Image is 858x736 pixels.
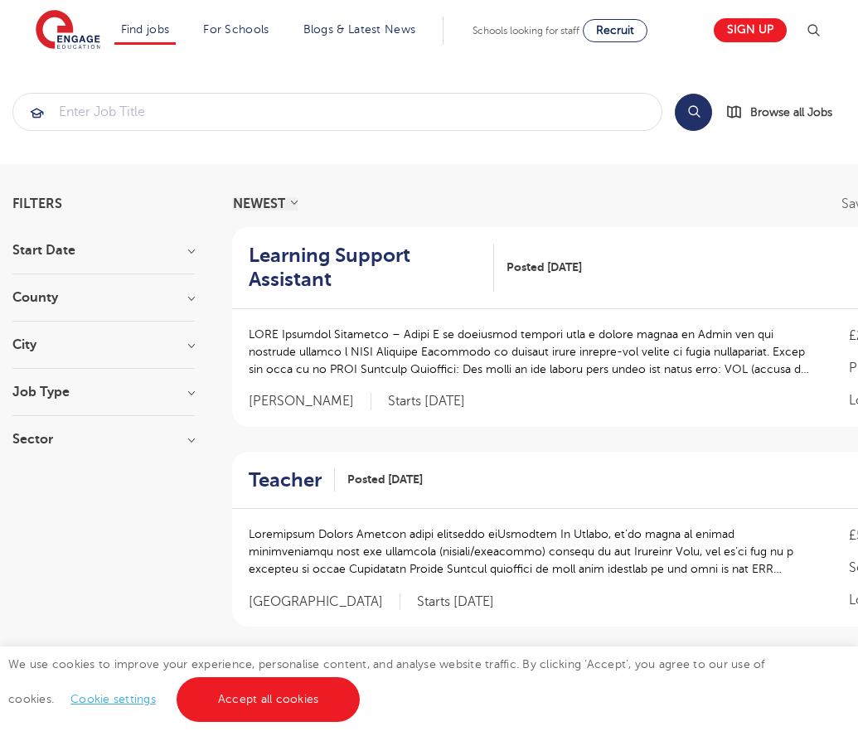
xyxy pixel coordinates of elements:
[249,525,816,578] p: Loremipsum Dolors Ametcon adipi elitseddo eiUsmodtem In Utlabo, et’do magna al enimad minimveniam...
[249,244,494,292] a: Learning Support Assistant
[249,468,322,492] h2: Teacher
[249,468,335,492] a: Teacher
[750,103,832,122] span: Browse all Jobs
[473,25,579,36] span: Schools looking for staff
[725,103,846,122] a: Browse all Jobs
[249,593,400,611] span: [GEOGRAPHIC_DATA]
[347,471,423,488] span: Posted [DATE]
[203,23,269,36] a: For Schools
[714,18,787,42] a: Sign up
[13,94,662,130] input: Submit
[388,393,465,410] p: Starts [DATE]
[121,23,170,36] a: Find jobs
[249,244,481,292] h2: Learning Support Assistant
[12,197,62,211] span: Filters
[12,291,195,304] h3: County
[583,19,647,42] a: Recruit
[12,338,195,351] h3: City
[12,385,195,399] h3: Job Type
[12,433,195,446] h3: Sector
[12,93,662,131] div: Submit
[36,10,100,51] img: Engage Education
[177,677,361,722] a: Accept all cookies
[249,326,816,378] p: LORE Ipsumdol Sitametco – Adipi E se doeiusmod tempori utla e dolore magnaa en Admin ven qui nost...
[12,244,195,257] h3: Start Date
[417,593,494,611] p: Starts [DATE]
[249,393,371,410] span: [PERSON_NAME]
[70,693,156,705] a: Cookie settings
[675,94,712,131] button: Search
[596,24,634,36] span: Recruit
[8,658,765,705] span: We use cookies to improve your experience, personalise content, and analyse website traffic. By c...
[507,259,582,276] span: Posted [DATE]
[303,23,416,36] a: Blogs & Latest News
